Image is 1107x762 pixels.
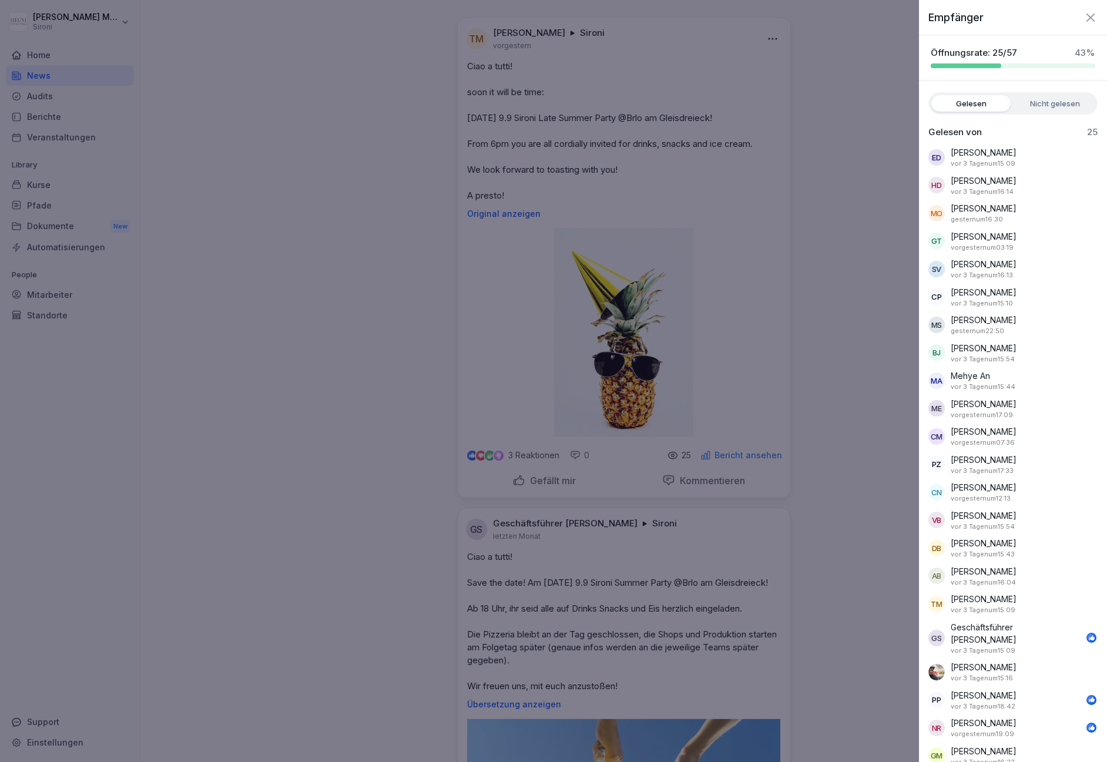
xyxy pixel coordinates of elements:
p: [PERSON_NAME] [951,565,1017,578]
p: 5. September 2025 um 15:44 [951,382,1015,392]
div: CN [928,484,945,501]
p: [PERSON_NAME] [951,745,1017,757]
p: 5. September 2025 um 15:54 [951,522,1015,532]
p: [PERSON_NAME] [951,425,1017,438]
p: [PERSON_NAME] [951,314,1017,326]
p: 5. September 2025 um 17:33 [951,466,1014,476]
p: 5. September 2025 um 15:43 [951,549,1015,559]
p: [PERSON_NAME] [951,454,1017,466]
p: [PERSON_NAME] [951,202,1017,214]
p: 25 [1087,126,1098,138]
p: 5. September 2025 um 16:13 [951,270,1013,280]
p: 5. September 2025 um 15:54 [951,354,1015,364]
label: Nicht gelesen [1015,95,1095,112]
p: [PERSON_NAME] [951,258,1017,270]
div: GT [928,233,945,249]
div: MA [928,372,945,389]
p: [PERSON_NAME] [951,689,1017,701]
div: AB [928,568,945,584]
p: [PERSON_NAME] [951,230,1017,243]
p: 6. September 2025 um 19:09 [951,729,1014,739]
p: [PERSON_NAME] [951,593,1017,605]
p: Öffnungsrate: 25/57 [931,47,1017,59]
p: 6. September 2025 um 17:09 [951,410,1013,420]
label: Gelesen [931,95,1011,112]
p: Empfänger [928,9,984,25]
p: 5. September 2025 um 16:04 [951,578,1016,588]
div: CP [928,288,945,305]
p: 5. September 2025 um 18:42 [951,701,1015,711]
div: CM [928,428,945,445]
div: SV [928,261,945,277]
p: Gelesen von [928,126,982,138]
p: Geschäftsführer [PERSON_NAME] [951,621,1079,646]
p: 6. September 2025 um 12:13 [951,494,1011,503]
div: NR [928,720,945,736]
p: [PERSON_NAME] [951,537,1017,549]
p: 6. September 2025 um 03:19 [951,243,1014,253]
p: 7. September 2025 um 16:30 [951,214,1003,224]
div: VB [928,512,945,528]
p: 5. September 2025 um 15:09 [951,646,1015,656]
div: PP [928,691,945,708]
p: [PERSON_NAME] [951,174,1017,187]
div: PZ [928,456,945,472]
p: [PERSON_NAME] [951,286,1017,298]
p: [PERSON_NAME] [951,146,1017,159]
div: MS [928,317,945,333]
p: 7. September 2025 um 22:50 [951,326,1004,336]
img: like [1087,695,1096,704]
p: 5. September 2025 um 15:09 [951,605,1015,615]
div: MO [928,205,945,221]
p: [PERSON_NAME] [951,717,1017,729]
p: Mehye An [951,370,990,382]
p: [PERSON_NAME] [951,342,1017,354]
img: kxeqd14vvy90yrv0469cg1jb.png [928,664,945,680]
p: [PERSON_NAME] [951,481,1017,494]
img: like [1087,633,1096,643]
p: 5. September 2025 um 15:09 [951,159,1015,169]
p: [PERSON_NAME] [951,661,1017,673]
div: DB [928,540,945,556]
div: GS [928,630,945,646]
div: TM [928,596,945,612]
p: 5. September 2025 um 15:10 [951,298,1013,308]
div: ED [928,149,945,166]
p: [PERSON_NAME] [951,398,1017,410]
p: 6. September 2025 um 07:36 [951,438,1015,448]
div: ME [928,400,945,417]
p: 43 % [1075,47,1095,59]
p: 5. September 2025 um 16:14 [951,187,1014,197]
img: like [1087,723,1096,733]
p: [PERSON_NAME] [951,509,1017,522]
div: BJ [928,344,945,361]
p: 5. September 2025 um 15:16 [951,673,1013,683]
div: HD [928,177,945,193]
